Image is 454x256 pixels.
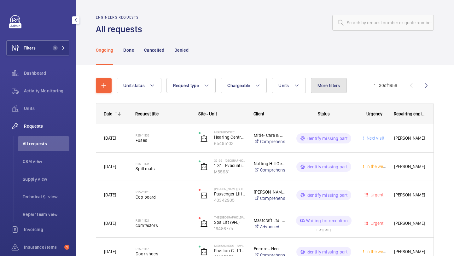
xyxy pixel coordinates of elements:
[53,45,58,50] span: 2
[374,83,397,88] span: 1 - 30 1956
[136,218,190,222] h2: R25-11121
[214,130,246,134] p: Heathrow IRC
[394,248,426,255] span: [PERSON_NAME]
[214,140,246,147] p: 65495103
[254,246,285,252] p: Encore - Neo Bankside
[136,247,190,251] h2: R25-11117
[23,211,69,218] span: Repair team view
[24,244,62,250] span: Insurance items
[394,220,426,227] span: [PERSON_NAME]
[104,221,116,226] span: [DATE]
[214,169,246,175] p: M55981
[23,194,69,200] span: Technical S. view
[254,189,285,195] p: [PERSON_NAME][GEOGRAPHIC_DATA]
[104,164,116,169] span: [DATE]
[254,138,285,145] a: Comprehensive
[23,141,69,147] span: All requests
[6,40,69,55] button: Filters2
[306,218,348,224] p: Waiting for reception
[200,248,208,256] img: elevator.svg
[104,111,112,116] div: Date
[214,225,246,232] p: 16486775
[365,164,387,169] span: In the week
[317,83,340,88] span: More filters
[384,83,388,88] span: of
[166,78,216,93] button: Request type
[104,249,116,254] span: [DATE]
[136,194,190,200] span: Cop board
[96,47,113,53] p: Ongoing
[317,226,331,231] div: ETA: [DATE]
[369,221,383,226] span: Urgent
[394,111,426,116] span: Repairing engineer
[200,220,208,227] img: elevator.svg
[136,166,190,172] span: Spill mats
[200,163,208,171] img: elevator.svg
[214,159,246,162] p: 32-55 - [GEOGRAPHIC_DATA]
[174,47,189,53] p: Denied
[306,135,348,142] p: Identify missing part
[135,111,159,116] span: Request title
[214,244,246,247] p: Neo Bankside - Pavilion C
[227,83,250,88] span: Chargeable
[214,197,246,203] p: 40342905
[214,215,246,219] p: The [GEOGRAPHIC_DATA]
[144,47,164,53] p: Cancelled
[136,133,190,137] h2: R25-11139
[272,78,306,93] button: Units
[254,132,285,138] p: Mitie- Care & Custody
[254,195,285,201] a: Comprehensive
[200,135,208,142] img: elevator.svg
[311,78,347,93] button: More filters
[173,83,199,88] span: Request type
[221,78,267,93] button: Chargeable
[278,83,289,88] span: Units
[369,192,383,197] span: Urgent
[254,160,285,167] p: Notting Hill Genesis
[117,78,161,93] button: Unit status
[23,158,69,165] span: CSM view
[123,83,145,88] span: Unit status
[253,111,264,116] span: Client
[214,219,246,225] p: Spa Lift (9FL)
[306,249,348,255] p: Identify missing part
[306,164,348,170] p: Identify missing part
[104,192,116,197] span: [DATE]
[214,134,246,140] p: Hearing Centre- Lift (2FLR)
[254,217,285,224] p: Mastcraft Ltd- [GEOGRAPHIC_DATA]
[254,224,285,230] a: Advanced
[136,137,190,143] span: Fuses
[200,191,208,199] img: elevator.svg
[24,88,69,94] span: Activity Monitoring
[24,226,69,233] span: Invoicing
[104,136,116,141] span: [DATE]
[366,111,382,116] span: Urgency
[96,15,146,20] h2: Engineers requests
[64,245,69,250] span: 1
[394,135,426,142] span: [PERSON_NAME]
[24,70,69,76] span: Dashboard
[318,111,330,116] span: Status
[123,47,134,53] p: Done
[96,23,146,35] h1: All requests
[332,15,434,31] input: Search by request number or quote number
[24,123,69,129] span: Requests
[23,176,69,182] span: Supply view
[198,111,217,116] span: Site - Unit
[214,162,246,169] p: 1-31 - Evacuation - EPL Passenger Lift No 1
[365,136,384,141] span: Next visit
[24,105,69,112] span: Units
[306,192,348,198] p: Identify missing part
[394,191,426,199] span: [PERSON_NAME]
[136,190,190,194] h2: R25-11125
[214,247,246,254] p: Pavilion C - L1 North FF - 299809014
[394,163,426,170] span: [PERSON_NAME]
[254,167,285,173] a: Comprehensive
[136,162,190,166] h2: R25-11136
[214,187,246,191] p: [PERSON_NAME][GEOGRAPHIC_DATA]
[214,191,246,197] p: Passenger Lift 1 - Guest Lift 1
[365,249,387,254] span: In the week
[136,222,190,229] span: comtactors
[24,45,36,51] span: Filters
